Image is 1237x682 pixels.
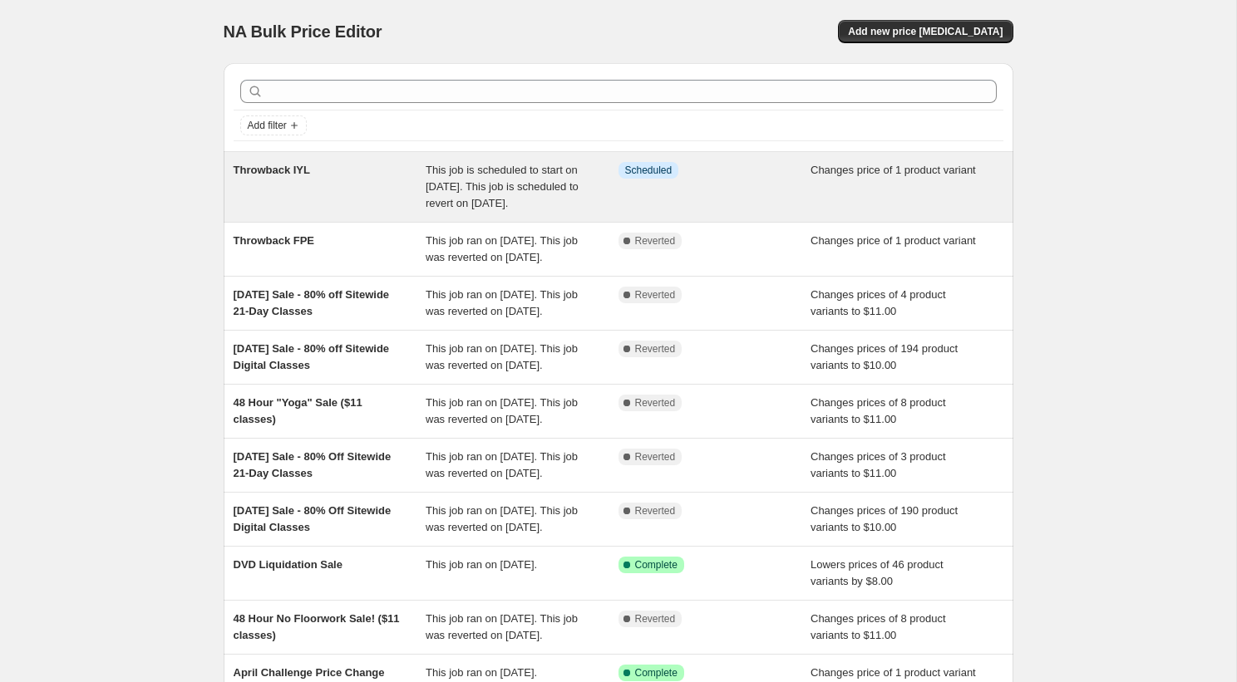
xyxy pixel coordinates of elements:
span: Reverted [635,612,676,626]
button: Add filter [240,115,307,135]
span: [DATE] Sale - 80% Off Sitewide Digital Classes [234,504,392,533]
span: Reverted [635,504,676,518]
span: [DATE] Sale - 80% off Sitewide Digital Classes [234,342,390,371]
span: Changes prices of 190 product variants to $10.00 [811,504,958,533]
span: [DATE] Sale - 80% Off Sitewide 21-Day Classes [234,450,392,479]
span: Changes prices of 3 product variants to $11.00 [811,450,946,479]
span: Add new price [MEDICAL_DATA] [848,25,1003,38]
span: This job is scheduled to start on [DATE]. This job is scheduled to revert on [DATE]. [426,164,579,209]
span: Complete [635,558,678,572]
span: Reverted [635,396,676,410]
span: This job ran on [DATE]. This job was reverted on [DATE]. [426,504,578,533]
span: Changes price of 1 product variant [811,164,976,176]
span: This job ran on [DATE]. [426,558,537,571]
span: Lowers prices of 46 product variants by $8.00 [811,558,944,587]
span: Complete [635,666,678,680]
span: 48 Hour "Yoga" Sale ($11 classes) [234,396,362,425]
span: Changes prices of 194 product variants to $10.00 [811,342,958,371]
span: [DATE] Sale - 80% off Sitewide 21-Day Classes [234,288,390,317]
span: April Challenge Price Change [234,666,385,679]
span: This job ran on [DATE]. This job was reverted on [DATE]. [426,396,578,425]
span: 48 Hour No Floorwork Sale! ($11 classes) [234,612,400,641]
button: Add new price [MEDICAL_DATA] [838,20,1013,43]
span: This job ran on [DATE]. This job was reverted on [DATE]. [426,450,578,479]
span: NA Bulk Price Editor [224,22,382,41]
span: Throwback FPE [234,234,315,247]
span: Throwback IYL [234,164,310,176]
span: Changes prices of 4 product variants to $11.00 [811,288,946,317]
span: DVD Liquidation Sale [234,558,343,571]
span: Changes prices of 8 product variants to $11.00 [811,612,946,641]
span: Changes price of 1 product variant [811,234,976,247]
span: Reverted [635,342,676,356]
span: This job ran on [DATE]. This job was reverted on [DATE]. [426,342,578,371]
span: Reverted [635,234,676,248]
span: Add filter [248,119,287,132]
span: This job ran on [DATE]. [426,666,537,679]
span: Reverted [635,288,676,302]
span: This job ran on [DATE]. This job was reverted on [DATE]. [426,288,578,317]
span: Reverted [635,450,676,464]
span: Changes price of 1 product variant [811,666,976,679]
span: Scheduled [625,164,673,177]
span: Changes prices of 8 product variants to $11.00 [811,396,946,425]
span: This job ran on [DATE]. This job was reverted on [DATE]. [426,234,578,263]
span: This job ran on [DATE]. This job was reverted on [DATE]. [426,612,578,641]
